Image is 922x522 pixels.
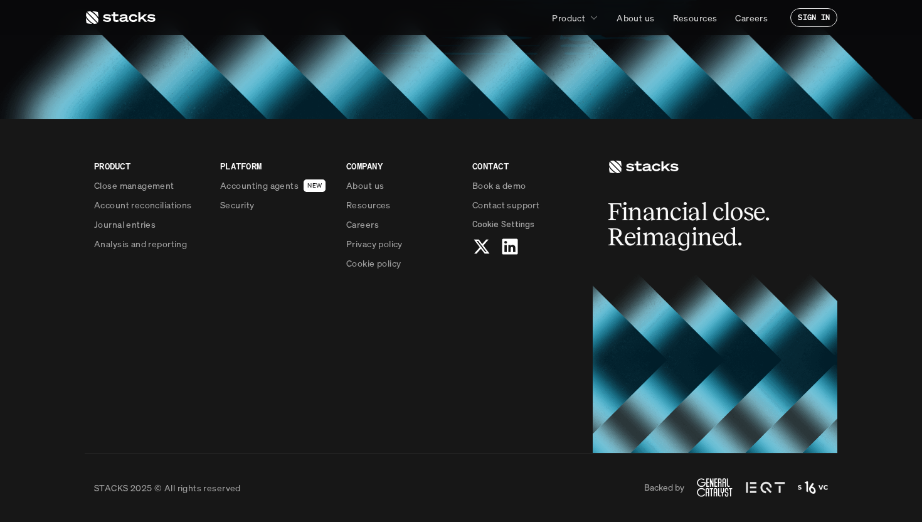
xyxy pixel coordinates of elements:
[307,182,322,189] h2: NEW
[552,11,585,24] p: Product
[472,198,539,211] p: Contact support
[608,200,796,250] h2: Financial close. Reimagined.
[94,198,192,211] p: Account reconciliations
[220,198,331,211] a: Security
[735,11,768,24] p: Careers
[346,237,457,250] a: Privacy policy
[220,159,331,173] p: PLATFORM
[644,482,684,493] p: Backed by
[94,218,156,231] p: Journal entries
[346,218,457,231] a: Careers
[94,198,205,211] a: Account reconciliations
[673,11,718,24] p: Resources
[665,6,725,29] a: Resources
[94,159,205,173] p: PRODUCT
[472,198,583,211] a: Contact support
[472,179,583,192] a: Book a demo
[94,218,205,231] a: Journal entries
[346,179,384,192] p: About us
[346,218,379,231] p: Careers
[346,198,457,211] a: Resources
[472,159,583,173] p: CONTACT
[220,198,254,211] p: Security
[617,11,654,24] p: About us
[472,179,526,192] p: Book a demo
[798,13,830,22] p: SIGN IN
[472,218,534,231] button: Cookie Trigger
[728,6,775,29] a: Careers
[609,6,662,29] a: About us
[346,198,391,211] p: Resources
[220,179,299,192] p: Accounting agents
[94,179,174,192] p: Close management
[790,8,837,27] a: SIGN IN
[346,179,457,192] a: About us
[94,481,241,494] p: STACKS 2025 © All rights reserved
[94,237,187,250] p: Analysis and reporting
[472,218,534,231] span: Cookie Settings
[346,159,457,173] p: COMPANY
[346,257,457,270] a: Cookie policy
[346,237,403,250] p: Privacy policy
[346,257,401,270] p: Cookie policy
[94,237,205,250] a: Analysis and reporting
[94,179,205,192] a: Close management
[220,179,331,192] a: Accounting agentsNEW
